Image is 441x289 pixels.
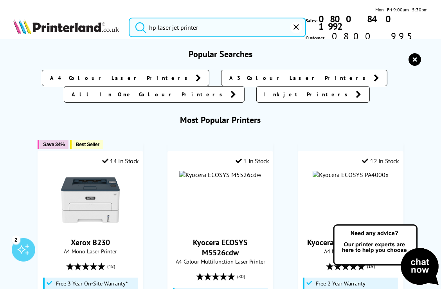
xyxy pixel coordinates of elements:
[102,157,139,165] div: 14 In Stock
[307,237,394,247] a: Kyocera ECOSYS PA4000x
[256,86,370,103] a: Inkjet Printers
[229,74,370,82] span: A3 Colour Laser Printers
[236,157,269,165] div: 1 In Stock
[72,90,227,98] span: All In One Colour Printers
[61,223,120,231] a: Xerox B230
[193,237,248,258] a: Kyocera ECOSYS M5526cdw
[313,171,389,179] img: Kyocera ECOSYS PA4000x
[319,13,397,33] b: 0800 840 1992
[302,247,399,255] span: A4 Mono Laser Printer
[13,49,428,60] h3: Popular Searches
[71,237,110,247] a: Xerox B230
[13,114,428,125] h3: Most Popular Printers
[331,223,441,287] img: Open Live Chat window
[179,171,261,179] img: Kyocera ECOSYS M5526cdw
[64,86,245,103] a: All In One Colour Printers
[318,15,428,30] a: 0800 840 1992
[172,258,269,265] span: A4 Colour Multifunction Laser Printer
[129,18,306,37] input: Search product or brand
[375,6,428,13] span: Mon - Fri 9:00am - 5:30pm
[107,259,115,274] span: (48)
[70,140,103,149] button: Best Seller
[50,74,192,82] span: A4 Colour Laser Printers
[61,171,120,229] img: Xerox B230
[362,157,399,165] div: 12 In Stock
[43,141,65,147] span: Save 34%
[221,70,387,86] a: A3 Colour Laser Printers
[12,235,20,244] div: 2
[76,141,99,147] span: Best Seller
[13,19,119,36] a: Printerland Logo
[13,19,119,34] img: Printerland Logo
[306,33,428,49] span: Customer Service:
[265,90,352,98] span: Inkjet Printers
[42,247,139,255] span: A4 Mono Laser Printer
[38,140,68,149] button: Save 34%
[316,280,365,287] span: Free 2 Year Warranty
[306,17,318,24] span: Sales:
[42,70,209,86] a: A4 Colour Laser Printers
[237,269,245,284] span: (80)
[56,280,128,287] span: Free 3 Year On-Site Warranty*
[331,33,428,47] span: 0800 995 1992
